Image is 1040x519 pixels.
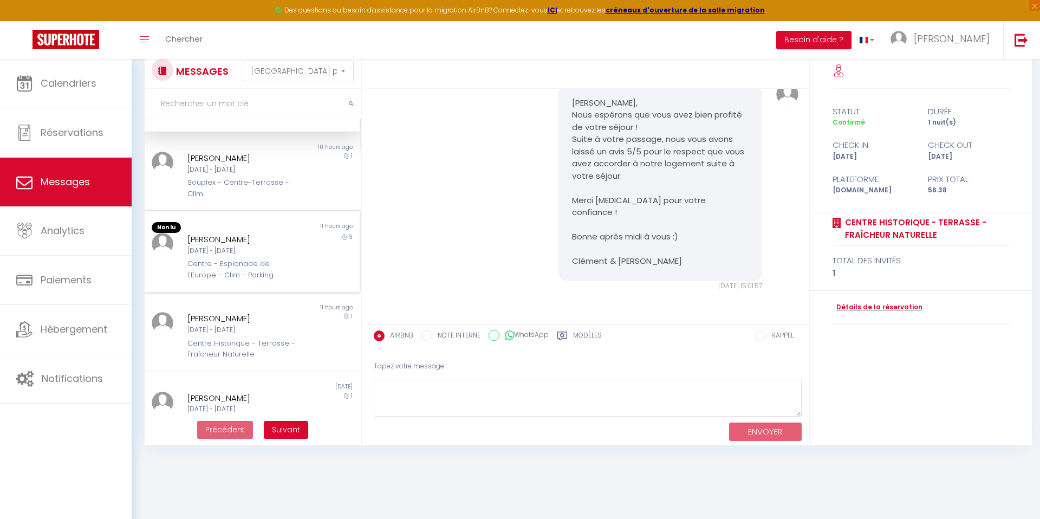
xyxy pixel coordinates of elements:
[890,31,907,47] img: ...
[825,105,921,118] div: statut
[187,233,298,246] div: [PERSON_NAME]
[173,59,229,83] h3: MESSAGES
[187,312,298,325] div: [PERSON_NAME]
[349,233,353,241] span: 3
[882,21,1003,59] a: ... [PERSON_NAME]
[921,118,1017,128] div: 1 nuit(s)
[766,330,794,342] label: RAPPEL
[264,421,308,439] button: Next
[572,97,748,268] pre: [PERSON_NAME], Nous espérons que vous avez bien profité de votre séjour ! Suite à votre passage, ...
[833,302,922,313] a: Détails de la réservation
[165,33,203,44] span: Chercher
[914,32,990,46] span: [PERSON_NAME]
[41,76,96,90] span: Calendriers
[252,303,359,312] div: 11 hours ago
[187,246,298,256] div: [DATE] - [DATE]
[152,312,173,334] img: ...
[152,222,181,233] span: Non lu
[833,267,1010,280] div: 1
[499,330,549,342] label: WhatsApp
[187,152,298,165] div: [PERSON_NAME]
[385,330,413,342] label: AIRBNB
[776,83,798,106] img: ...
[157,21,211,59] a: Chercher
[825,173,921,186] div: Plateforme
[825,152,921,162] div: [DATE]
[1015,33,1028,47] img: logout
[152,152,173,173] img: ...
[187,338,298,360] div: Centre Historique - Terrasse - Fraîcheur Naturelle
[187,325,298,335] div: [DATE] - [DATE]
[145,89,361,119] input: Rechercher un mot clé
[41,175,90,189] span: Messages
[776,31,851,49] button: Besoin d'aide ?
[558,281,762,291] div: [DATE] 15:01:57
[921,173,1017,186] div: Prix total
[921,152,1017,162] div: [DATE]
[351,152,353,160] span: 1
[152,233,173,255] img: ...
[729,423,802,442] button: ENVOYER
[825,139,921,152] div: check in
[841,216,1010,242] a: Centre Historique - Terrasse - Fraîcheur Naturelle
[252,143,359,152] div: 10 hours ago
[187,392,298,405] div: [PERSON_NAME]
[606,5,765,15] a: créneaux d'ouverture de la salle migration
[374,353,802,380] div: Tapez votre message
[548,5,557,15] a: ICI
[921,185,1017,196] div: 56.38
[9,4,41,37] button: Ouvrir le widget de chat LiveChat
[252,222,359,233] div: 11 hours ago
[252,382,359,391] div: [DATE]
[41,126,103,139] span: Réservations
[41,322,107,336] span: Hébergement
[351,312,353,320] span: 1
[42,372,103,385] span: Notifications
[432,330,480,342] label: NOTE INTERNE
[825,185,921,196] div: [DOMAIN_NAME]
[272,424,300,435] span: Suivant
[187,177,298,199] div: Souplex - Centre-Terrasse - Clim
[187,404,298,414] div: [DATE] - [DATE]
[41,273,92,287] span: Paiements
[351,392,353,400] span: 1
[197,421,253,439] button: Previous
[573,330,602,344] label: Modèles
[32,30,99,49] img: Super Booking
[187,165,298,175] div: [DATE] - [DATE]
[187,258,298,281] div: Centre - Esplanade de l'Europe - Clim - Parking
[152,392,173,413] img: ...
[41,224,84,237] span: Analytics
[921,105,1017,118] div: durée
[921,139,1017,152] div: check out
[833,118,865,127] span: Confirmé
[205,424,245,435] span: Précédent
[833,254,1010,267] div: total des invités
